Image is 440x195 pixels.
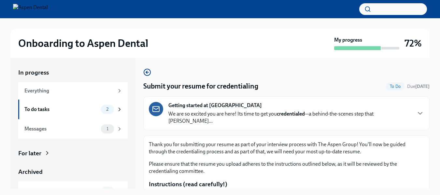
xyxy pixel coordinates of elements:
[415,84,430,89] strong: [DATE]
[407,83,430,90] span: August 19th, 2025 08:00
[18,37,148,50] h2: Onboarding to Aspen Dental
[24,188,98,195] div: Completed tasks
[168,110,411,125] p: We are so excited you are here! Its time to get you —a behind-the-scenes step that [PERSON_NAME]...
[18,149,41,158] div: For later
[407,84,430,89] span: Due
[168,102,262,109] strong: Getting started at [GEOGRAPHIC_DATA]
[149,141,424,155] p: Thank you for submitting your resume as part of your interview process with The Aspen Group! You'...
[149,180,424,188] p: Instructions (read carefully!)
[24,106,98,113] div: To do tasks
[18,100,128,119] a: To do tasks2
[13,4,48,14] img: Aspen Dental
[405,37,422,49] h3: 72%
[18,168,128,176] a: Archived
[143,81,258,91] h4: Submit your resume for credentialing
[334,36,362,44] strong: My progress
[24,125,98,132] div: Messages
[149,160,424,175] p: Please ensure that the resume you upload adheres to the instructions outlined below, as it will b...
[103,126,112,131] span: 1
[277,111,305,117] strong: credentialed
[18,119,128,139] a: Messages1
[102,107,112,112] span: 2
[18,149,128,158] a: For later
[18,68,128,77] a: In progress
[18,82,128,100] a: Everything
[24,87,114,94] div: Everything
[386,84,405,89] span: To Do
